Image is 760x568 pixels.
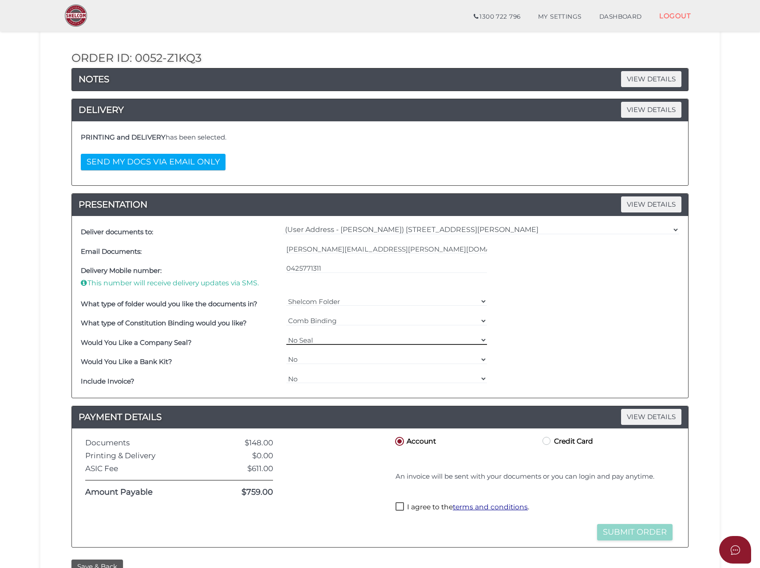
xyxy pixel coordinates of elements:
[79,439,208,447] div: Documents
[81,357,172,366] b: Would You Like a Bank Kit?
[81,319,247,327] b: What type of Constitution Binding would you like?
[396,473,673,480] h4: An invoice will be sent with your documents or you can login and pay anytime.
[81,247,142,256] b: Email Documents:
[72,410,688,424] a: PAYMENT DETAILSVIEW DETAILS
[393,435,436,446] label: Account
[597,524,673,540] button: Submit Order
[72,103,688,117] h4: DELIVERY
[453,503,528,511] a: terms and conditions
[208,464,280,473] div: $611.00
[81,266,162,275] b: Delivery Mobile number:
[465,8,529,26] a: 1300 722 796
[81,278,282,288] p: This number will receive delivery updates via SMS.
[81,338,192,347] b: Would You Like a Company Seal?
[81,377,135,385] b: Include Invoice?
[529,8,590,26] a: MY SETTINGS
[208,488,280,497] div: $759.00
[72,197,688,212] h4: PRESENTATION
[81,133,166,141] b: PRINTING and DELIVERY
[71,52,689,64] h2: Order ID: 0052-z1kQ3
[72,103,688,117] a: DELIVERYVIEW DETAILS
[621,102,681,117] span: VIEW DETAILS
[81,134,679,141] h4: has been selected.
[719,536,751,564] button: Open asap
[72,72,688,86] a: NOTESVIEW DETAILS
[621,71,681,87] span: VIEW DETAILS
[286,264,487,273] input: Please enter a valid 10-digit phone number
[621,409,681,424] span: VIEW DETAILS
[81,300,257,308] b: What type of folder would you like the documents in?
[72,197,688,212] a: PRESENTATIONVIEW DETAILS
[72,72,688,86] h4: NOTES
[208,452,280,460] div: $0.00
[72,410,688,424] h4: PAYMENT DETAILS
[590,8,651,26] a: DASHBOARD
[81,228,153,236] b: Deliver documents to:
[621,196,681,212] span: VIEW DETAILS
[396,502,529,513] label: I agree to the .
[541,435,593,446] label: Credit Card
[208,439,280,447] div: $148.00
[81,154,226,170] button: SEND MY DOCS VIA EMAIL ONLY
[79,464,208,473] div: ASIC Fee
[79,452,208,460] div: Printing & Delivery
[79,488,208,497] div: Amount Payable
[650,7,700,25] a: LOGOUT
